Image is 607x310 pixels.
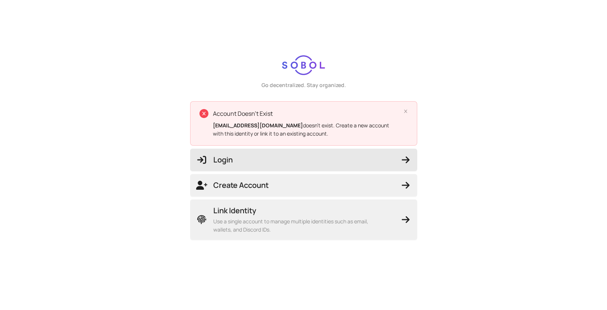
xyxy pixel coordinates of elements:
button: Login [190,149,417,171]
img: logo [282,55,325,75]
span: Create Account [196,180,411,190]
div: Account Doesn't Exist [213,109,400,118]
span: close-circle [199,109,208,118]
span: Use a single account to manage multiple identities such as email, wallets, and Discord IDs. [213,217,385,234]
strong: [EMAIL_ADDRESS][DOMAIN_NAME] [213,122,303,129]
button: Create Account [190,174,417,196]
button: close [403,109,408,114]
div: doesn’t exist. Create a new account with this identity or link it to an existing account. [213,121,400,138]
button: Link IdentityUse a single account to manage multiple identities such as email, wallets, and Disco... [190,199,417,240]
span: Login [196,155,411,165]
div: Go decentralized. Stay organized. [261,81,346,89]
span: Link Identity [213,205,385,216]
